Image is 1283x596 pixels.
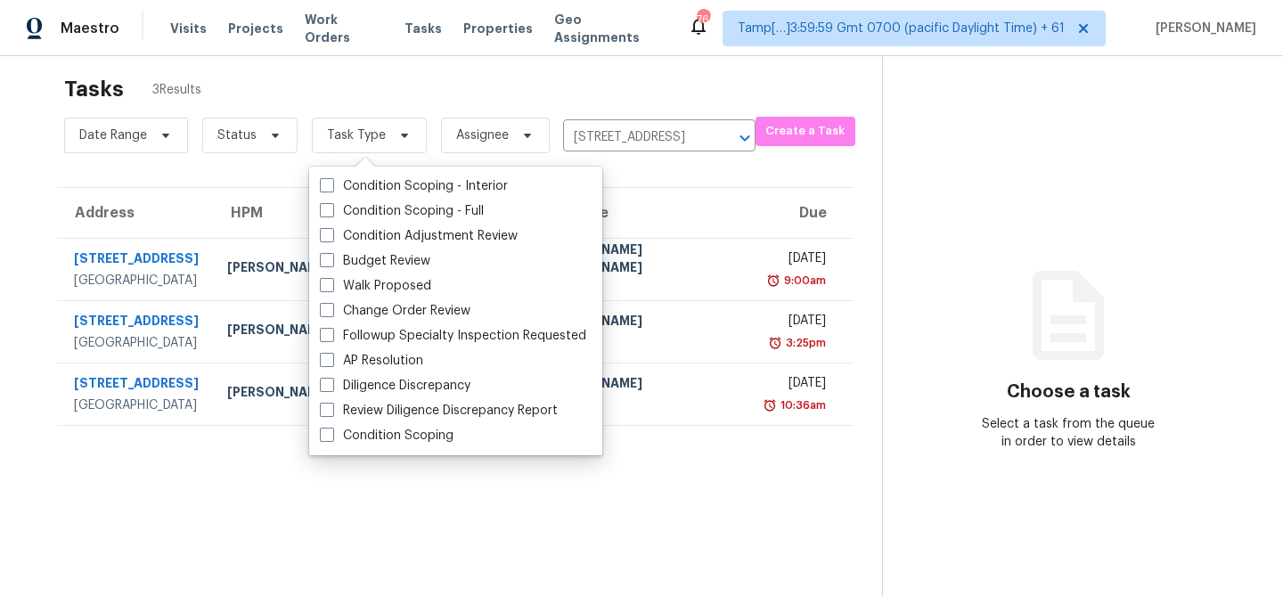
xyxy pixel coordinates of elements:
div: [DATE] [764,374,826,396]
div: Closed [539,334,735,352]
span: 3 Results [152,81,201,99]
label: Change Order Review [320,302,470,320]
button: Open [732,126,757,151]
div: [PERSON_NAME] [227,383,331,405]
h3: Choose a task [1007,383,1131,401]
div: Closed [539,396,735,414]
label: Condition Scoping - Interior [320,177,508,195]
span: Status [217,127,257,144]
label: Diligence Discrepancy [320,377,470,395]
label: Followup Specialty Inspection Requested [320,327,586,345]
input: Search by address [563,124,706,151]
span: Geo Assignments [554,11,666,46]
div: 9:00am [780,272,826,290]
label: Walk Proposed [320,277,431,295]
div: [PERSON_NAME] [539,374,735,396]
label: Review Diligence Discrepancy Report [320,402,558,420]
span: Assignee [456,127,509,144]
span: Work Orders [305,11,383,46]
img: Overdue Alarm Icon [763,396,777,414]
span: Projects [228,20,283,37]
span: Maestro [61,20,119,37]
div: [GEOGRAPHIC_DATA] [74,334,199,352]
img: Overdue Alarm Icon [768,334,782,352]
th: HPM [213,188,345,238]
div: 766 [697,11,709,29]
span: Create a Task [764,121,846,142]
th: Address [57,188,213,238]
label: Condition Adjustment Review [320,227,518,245]
span: Visits [170,20,207,37]
div: [STREET_ADDRESS] [74,374,199,396]
div: Closed [539,281,735,298]
div: [DATE] [764,312,826,334]
span: Date Range [79,127,147,144]
div: [STREET_ADDRESS] [74,249,199,272]
div: [DATE] [764,249,826,272]
div: [PERSON_NAME] [PERSON_NAME] [539,241,735,281]
div: [PERSON_NAME] [227,321,331,343]
label: Condition Scoping - Full [320,202,484,220]
th: Due [750,188,854,238]
span: Properties [463,20,533,37]
div: [STREET_ADDRESS] [74,312,199,334]
h2: Tasks [64,80,124,98]
div: [GEOGRAPHIC_DATA] [74,396,199,414]
span: [PERSON_NAME] [1148,20,1256,37]
th: Assignee [525,188,749,238]
label: Budget Review [320,252,430,270]
div: 10:36am [777,396,826,414]
span: Task Type [327,127,386,144]
div: Select a task from the queue in order to view details [976,415,1162,451]
div: [PERSON_NAME] [539,312,735,334]
label: Condition Scoping [320,427,454,445]
span: Tamp[…]3:59:59 Gmt 0700 (pacific Daylight Time) + 61 [738,20,1065,37]
div: [GEOGRAPHIC_DATA] [74,272,199,290]
button: Create a Task [756,117,855,146]
img: Overdue Alarm Icon [766,272,780,290]
div: [PERSON_NAME] [227,258,331,281]
label: AP Resolution [320,352,423,370]
span: Tasks [405,22,442,35]
div: 3:25pm [782,334,826,352]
